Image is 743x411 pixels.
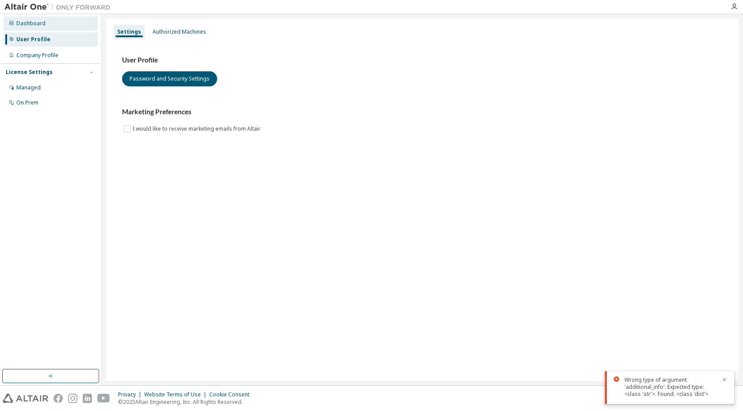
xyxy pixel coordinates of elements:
[153,28,206,35] div: Authorized Machines
[16,20,46,27] div: Dashboard
[209,391,255,398] div: Cookie Consent
[122,108,723,116] h3: Marketing Preferences
[122,71,217,86] button: Password and Security Settings
[68,394,77,403] img: instagram.svg
[3,394,48,403] img: altair_logo.svg
[118,398,255,406] p: © 2025 Altair Engineering, Inc. All Rights Reserved.
[83,394,92,403] img: linkedin.svg
[97,394,110,403] img: youtube.svg
[54,394,63,403] img: facebook.svg
[4,3,115,12] img: Altair One
[117,28,141,35] div: Settings
[133,124,262,134] label: I would like to receive marketing emails from Altair
[624,376,716,398] div: Wrong type of argument 'additional_info'. Expected type: <class 'str'>. Found: <class 'dict'>
[6,69,53,76] div: License Settings
[16,52,58,59] div: Company Profile
[16,99,38,106] div: On Prem
[122,56,723,65] h3: User Profile
[16,84,41,91] div: Managed
[144,391,209,398] div: Website Terms of Use
[16,36,50,43] div: User Profile
[118,391,144,398] div: Privacy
